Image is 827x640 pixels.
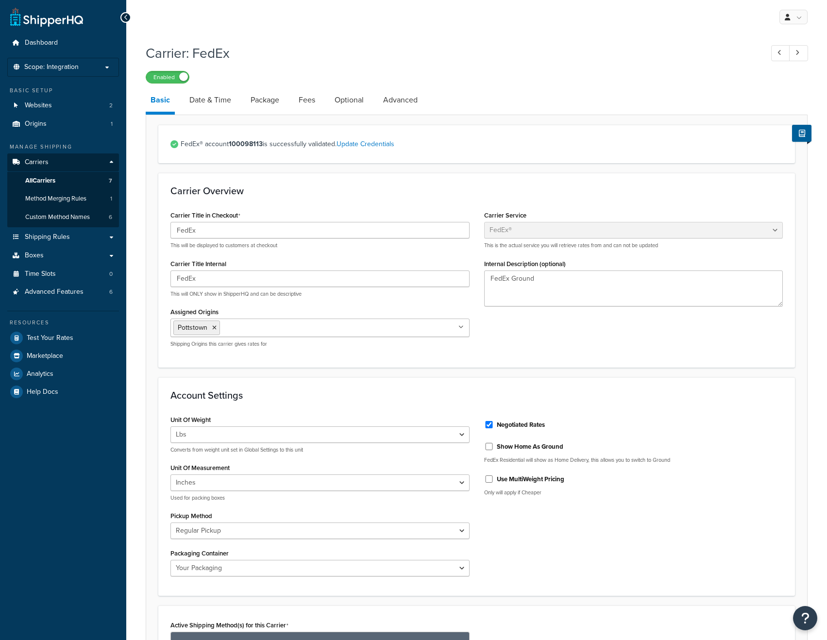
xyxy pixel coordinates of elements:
label: Unit Of Weight [170,416,211,423]
a: Basic [146,88,175,115]
a: Test Your Rates [7,329,119,347]
a: Advanced Features6 [7,283,119,301]
span: 6 [109,213,112,221]
label: Pickup Method [170,512,212,520]
li: Advanced Features [7,283,119,301]
a: Dashboard [7,34,119,52]
strong: 100098113 [229,139,263,149]
a: Package [246,88,284,112]
h3: Carrier Overview [170,185,783,196]
span: All Carriers [25,177,55,185]
label: Unit Of Measurement [170,464,230,472]
span: Carriers [25,158,49,167]
span: Method Merging Rules [25,195,86,203]
p: Shipping Origins this carrier gives rates for [170,340,470,348]
a: Custom Method Names6 [7,208,119,226]
span: Boxes [25,252,44,260]
a: Boxes [7,247,119,265]
div: Manage Shipping [7,143,119,151]
label: Packaging Container [170,550,229,557]
li: Origins [7,115,119,133]
label: Use MultiWeight Pricing [497,475,564,484]
span: 0 [109,270,113,278]
span: Dashboard [25,39,58,47]
span: Analytics [27,370,53,378]
div: Basic Setup [7,86,119,95]
a: Marketplace [7,347,119,365]
a: Help Docs [7,383,119,401]
span: 6 [109,288,113,296]
span: 2 [109,101,113,110]
a: AllCarriers7 [7,172,119,190]
a: Analytics [7,365,119,383]
p: This will ONLY show in ShipperHQ and can be descriptive [170,290,470,298]
span: Pottstown [178,322,207,333]
a: Date & Time [185,88,236,112]
a: Carriers [7,153,119,171]
a: Origins1 [7,115,119,133]
span: 7 [109,177,112,185]
span: Origins [25,120,47,128]
a: Update Credentials [337,139,394,149]
span: Time Slots [25,270,56,278]
a: Advanced [378,88,422,112]
span: Custom Method Names [25,213,90,221]
a: Next Record [789,45,808,61]
label: Show Home As Ground [497,442,563,451]
li: Time Slots [7,265,119,283]
label: Internal Description (optional) [484,260,566,268]
li: Custom Method Names [7,208,119,226]
button: Show Help Docs [792,125,811,142]
p: FedEx Residential will show as Home Delivery, this allows you to switch to Ground [484,456,783,464]
label: Carrier Service [484,212,526,219]
label: Negotiated Rates [497,421,545,429]
label: Carrier Title in Checkout [170,212,240,219]
h3: Account Settings [170,390,783,401]
p: This will be displayed to customers at checkout [170,242,470,249]
span: Help Docs [27,388,58,396]
a: Websites2 [7,97,119,115]
span: Websites [25,101,52,110]
h1: Carrier: FedEx [146,44,753,63]
label: Enabled [146,71,189,83]
li: Carriers [7,153,119,227]
label: Assigned Origins [170,308,219,316]
span: FedEx® account is successfully validated. [181,137,783,151]
span: Scope: Integration [24,63,79,71]
span: Advanced Features [25,288,84,296]
a: Optional [330,88,369,112]
label: Carrier Title Internal [170,260,226,268]
li: Method Merging Rules [7,190,119,208]
span: 1 [111,120,113,128]
span: Marketplace [27,352,63,360]
span: Shipping Rules [25,233,70,241]
li: Websites [7,97,119,115]
p: Converts from weight unit set in Global Settings to this unit [170,446,470,454]
textarea: FedEx Ground [484,270,783,306]
div: Resources [7,319,119,327]
a: Method Merging Rules1 [7,190,119,208]
span: Test Your Rates [27,334,73,342]
a: Time Slots0 [7,265,119,283]
span: 1 [110,195,112,203]
p: Used for packing boxes [170,494,470,502]
a: Fees [294,88,320,112]
a: Shipping Rules [7,228,119,246]
a: Previous Record [771,45,790,61]
label: Active Shipping Method(s) for this Carrier [170,622,288,629]
button: Open Resource Center [793,606,817,630]
p: Only will apply if Cheaper [484,489,783,496]
p: This is the actual service you will retrieve rates from and can not be updated [484,242,783,249]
